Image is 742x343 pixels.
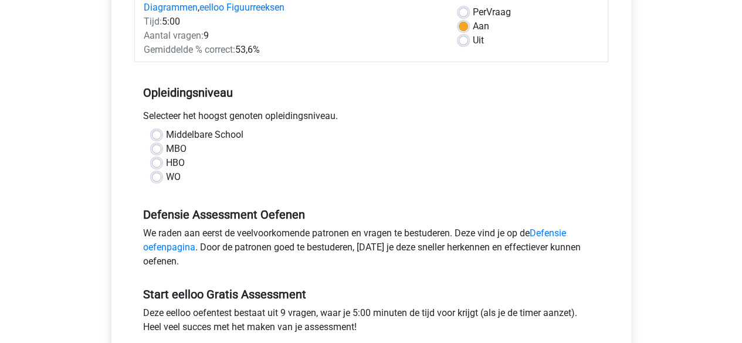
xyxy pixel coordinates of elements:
[134,226,608,273] div: We raden aan eerst de veelvoorkomende patronen en vragen te bestuderen. Deze vind je op de . Door...
[135,15,450,29] div: 5:00
[166,142,187,156] label: MBO
[473,33,484,47] label: Uit
[473,6,486,18] span: Per
[473,5,511,19] label: Vraag
[166,170,181,184] label: WO
[134,109,608,128] div: Selecteer het hoogst genoten opleidingsniveau.
[134,306,608,339] div: Deze eelloo oefentest bestaat uit 9 vragen, waar je 5:00 minuten de tijd voor krijgt (als je de t...
[135,43,450,57] div: 53,6%
[166,128,243,142] label: Middelbare School
[199,2,284,13] a: eelloo Figuurreeksen
[144,16,162,27] span: Tijd:
[166,156,185,170] label: HBO
[473,19,489,33] label: Aan
[143,208,599,222] h5: Defensie Assessment Oefenen
[144,30,204,41] span: Aantal vragen:
[144,44,235,55] span: Gemiddelde % correct:
[143,287,599,301] h5: Start eelloo Gratis Assessment
[135,29,450,43] div: 9
[143,81,599,104] h5: Opleidingsniveau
